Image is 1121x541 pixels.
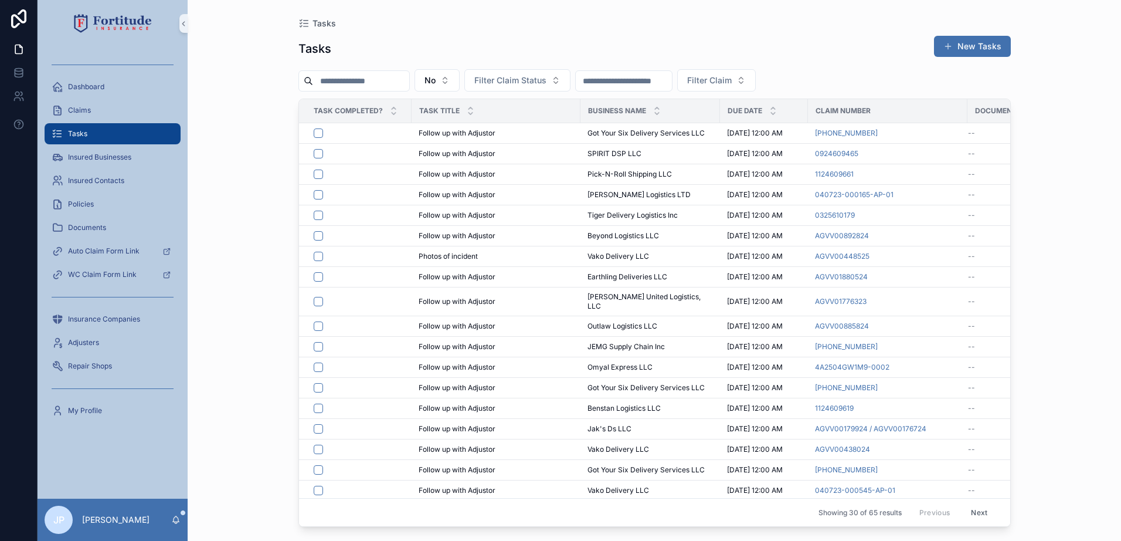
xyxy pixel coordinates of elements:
[587,486,649,495] span: Vako Delivery LLC
[728,106,762,116] span: Due Date
[727,272,783,282] span: [DATE] 12:00 AM
[419,252,478,261] span: Photos of incident
[727,424,783,434] span: [DATE] 12:00 AM
[815,322,869,331] span: AGVV00885824
[968,129,975,138] span: --
[587,292,713,311] span: [PERSON_NAME] United Logistics, LLC
[419,383,495,393] span: Follow up with Adjustor
[74,14,152,33] img: App logo
[815,129,878,138] a: [PHONE_NUMBER]
[419,149,495,158] span: Follow up with Adjustor
[815,170,854,179] span: 1124609661
[587,190,691,200] span: [PERSON_NAME] Logistics LTD
[45,147,181,168] a: Insured Businesses
[815,231,869,241] a: AGVV00892824
[727,231,783,241] span: [DATE] 12:00 AM
[68,338,99,347] span: Adjusters
[68,361,112,371] span: Repair Shops
[815,363,889,372] a: 4A2504GW1M9-0002
[815,297,867,306] span: AGVV01776323
[815,465,878,475] a: [PHONE_NUMBER]
[727,363,783,372] span: [DATE] 12:00 AM
[587,383,705,393] span: Got Your Six Delivery Services LLC
[38,47,188,437] div: scrollable content
[587,424,631,434] span: Jak's Ds LLC
[968,211,975,220] span: --
[968,363,975,372] span: --
[815,149,858,158] a: 0924609465
[45,170,181,191] a: Insured Contacts
[815,190,894,200] a: 040723-000165-AP-01
[45,241,181,262] a: Auto Claim Form Link
[968,231,975,241] span: --
[53,513,64,527] span: JP
[419,272,495,282] span: Follow up with Adjustor
[963,503,996,522] button: Next
[968,404,975,413] span: --
[68,129,87,138] span: Tasks
[975,106,1021,116] span: Documents
[934,36,1011,57] a: New Tasks
[419,106,460,116] span: Task Title
[419,486,495,495] span: Follow up with Adjustor
[727,190,783,200] span: [DATE] 12:00 AM
[587,170,672,179] span: Pick-N-Roll Shipping LLC
[968,252,975,261] span: --
[419,445,495,454] span: Follow up with Adjustor
[727,342,783,351] span: [DATE] 12:00 AM
[815,342,878,351] span: [PHONE_NUMBER]
[45,356,181,377] a: Repair Shops
[419,424,495,434] span: Follow up with Adjustor
[68,223,106,232] span: Documents
[727,149,783,158] span: [DATE] 12:00 AM
[727,129,783,138] span: [DATE] 12:00 AM
[815,211,855,220] a: 0325610179
[815,424,926,434] a: AGVV00179924 / AGVV00176724
[419,190,495,200] span: Follow up with Adjustor
[68,153,131,162] span: Insured Businesses
[587,465,705,475] span: Got Your Six Delivery Services LLC
[968,486,975,495] span: --
[314,106,383,116] span: Task Completed?
[45,332,181,353] a: Adjusters
[587,149,641,158] span: SPIRIT DSP LLC
[588,106,646,116] span: Business Name
[68,82,104,92] span: Dashboard
[816,106,871,116] span: Claim Number
[727,252,783,261] span: [DATE] 12:00 AM
[45,264,181,285] a: WC Claim Form Link
[815,252,869,261] a: AGVV00448525
[474,75,546,86] span: Filter Claim Status
[587,252,649,261] span: Vako Delivery LLC
[419,211,495,220] span: Follow up with Adjustor
[587,272,667,282] span: Earthling Deliveries LLC
[68,246,140,256] span: Auto Claim Form Link
[727,486,783,495] span: [DATE] 12:00 AM
[815,486,895,495] a: 040723-000545-AP-01
[968,342,975,351] span: --
[815,404,854,413] span: 1124609619
[968,272,975,282] span: --
[464,69,570,92] button: Select Button
[45,217,181,238] a: Documents
[419,231,495,241] span: Follow up with Adjustor
[82,514,150,526] p: [PERSON_NAME]
[587,404,661,413] span: Benstan Logistics LLC
[45,194,181,215] a: Policies
[968,322,975,331] span: --
[968,170,975,179] span: --
[815,445,870,454] span: AGVV00438024
[687,75,732,86] span: Filter Claim
[818,508,902,518] span: Showing 30 of 65 results
[815,272,868,282] a: AGVV01880524
[68,176,124,185] span: Insured Contacts
[968,424,975,434] span: --
[45,400,181,421] a: My Profile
